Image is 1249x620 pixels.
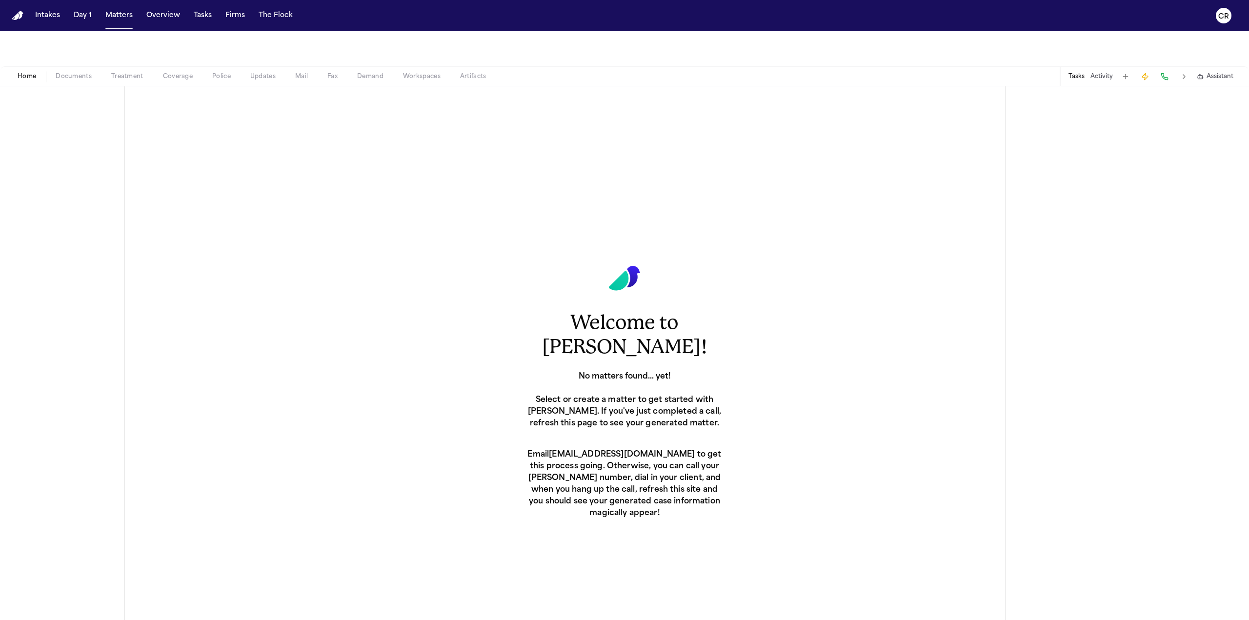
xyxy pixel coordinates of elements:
span: Workspaces [403,73,441,80]
button: Day 1 [70,7,96,24]
p: Select or create a matter to get started with [PERSON_NAME]. If you've just completed a call, ref... [527,394,722,429]
span: Home [18,73,36,80]
h3: No matters found... yet! [527,371,722,382]
span: Coverage [163,73,193,80]
button: Add Task [1119,70,1132,83]
a: [EMAIL_ADDRESS][DOMAIN_NAME] [549,451,695,459]
span: Police [212,73,231,80]
span: Demand [357,73,383,80]
h1: Welcome to [PERSON_NAME]! [527,310,722,359]
button: Tasks [190,7,216,24]
button: Matters [101,7,137,24]
span: Documents [56,73,92,80]
button: Create Immediate Task [1138,70,1152,83]
button: Overview [142,7,184,24]
button: Intakes [31,7,64,24]
span: Updates [250,73,276,80]
button: Activity [1090,73,1113,80]
a: Home [12,11,23,20]
button: Tasks [1068,73,1085,80]
img: Finch Logo [12,11,23,20]
span: Assistant [1207,73,1233,80]
button: Firms [222,7,249,24]
button: Make a Call [1158,70,1171,83]
button: Assistant [1197,73,1233,80]
span: Fax [327,73,338,80]
span: Artifacts [460,73,486,80]
span: Mail [295,73,308,80]
p: Email to get this process going. Otherwise, you can call your [PERSON_NAME] number, dial in your ... [527,449,722,519]
button: The Flock [255,7,297,24]
span: Treatment [111,73,143,80]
